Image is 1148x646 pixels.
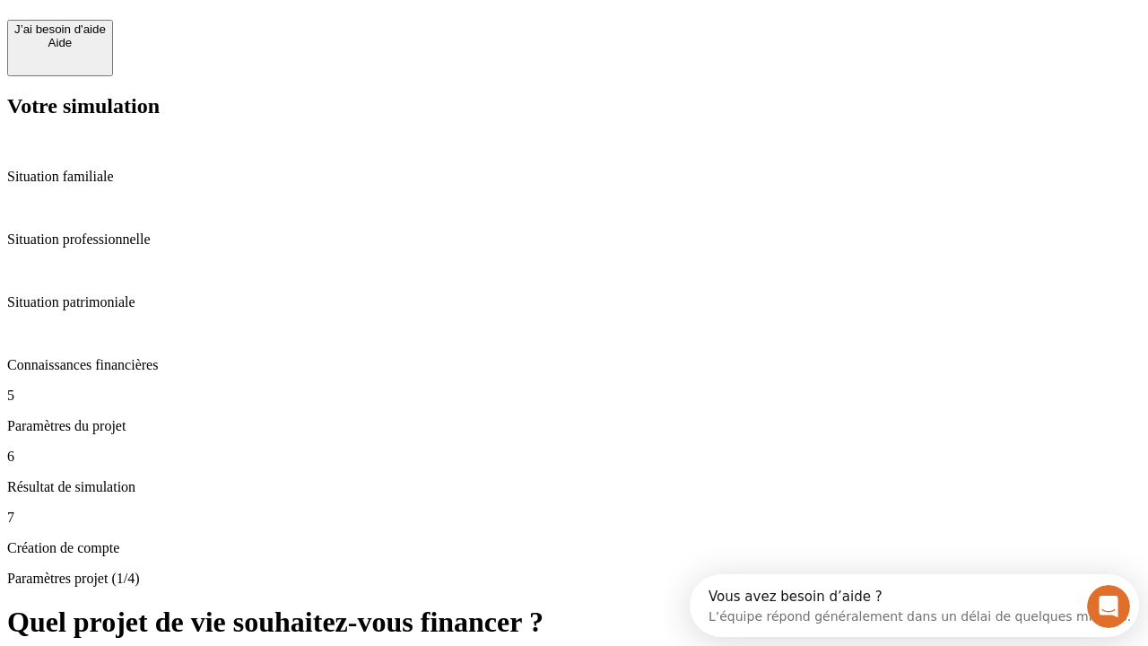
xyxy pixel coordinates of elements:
[7,449,1141,465] p: 6
[7,357,1141,373] p: Connaissances financières
[7,388,1141,404] p: 5
[7,294,1141,310] p: Situation patrimoniale
[7,418,1141,434] p: Paramètres du projet
[7,571,1141,587] p: Paramètres projet (1/4)
[7,606,1141,639] h1: Quel projet de vie souhaitez-vous financer ?
[7,231,1141,248] p: Situation professionnelle
[690,574,1139,637] iframe: Intercom live chat discovery launcher
[7,20,113,76] button: J’ai besoin d'aideAide
[19,30,441,48] div: L’équipe répond généralement dans un délai de quelques minutes.
[1087,585,1130,628] iframe: Intercom live chat
[7,169,1141,185] p: Situation familiale
[19,15,441,30] div: Vous avez besoin d’aide ?
[7,94,1141,118] h2: Votre simulation
[14,36,106,49] div: Aide
[7,510,1141,526] p: 7
[7,7,494,57] div: Ouvrir le Messenger Intercom
[14,22,106,36] div: J’ai besoin d'aide
[7,540,1141,556] p: Création de compte
[7,479,1141,495] p: Résultat de simulation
